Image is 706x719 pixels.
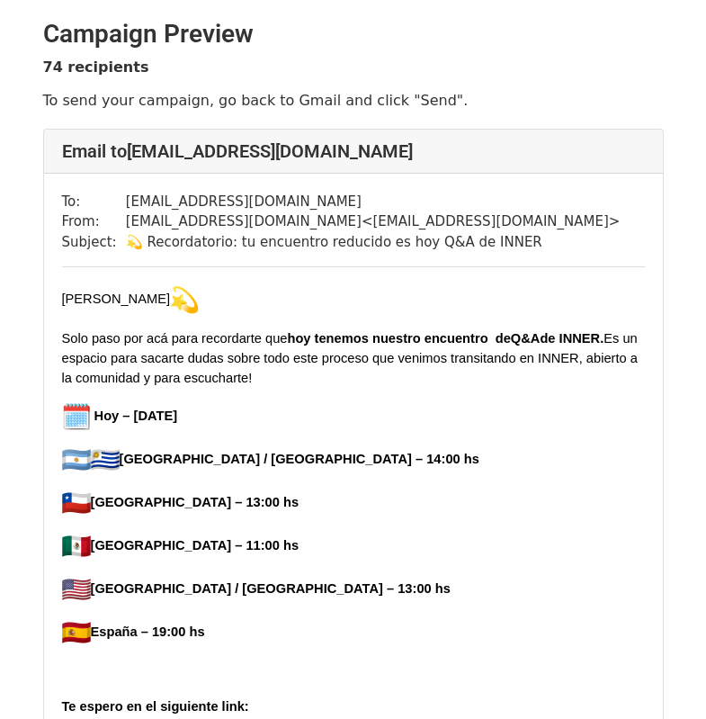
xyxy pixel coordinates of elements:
[62,532,91,561] img: 🇲🇽
[62,445,91,474] img: 🇦🇷
[62,232,126,253] td: Subject:
[94,409,178,423] span: Hoy – [DATE]
[62,618,91,647] img: 🇪🇸
[62,292,200,306] span: [PERSON_NAME]
[62,489,91,517] img: 🇨🇱
[126,211,621,232] td: [EMAIL_ADDRESS][DOMAIN_NAME] < [EMAIL_ADDRESS][DOMAIN_NAME] >
[62,211,126,232] td: From:
[62,331,641,385] span: Es un espacio para sacarte dudas sobre todo este proceso que venimos transitando en INNER, abiert...
[91,445,120,474] img: 🇺🇾
[62,699,249,714] span: Te espero en el siguiente link:
[62,140,645,162] h4: Email to [EMAIL_ADDRESS][DOMAIN_NAME]
[511,331,541,346] span: Q&A
[126,192,621,212] td: [EMAIL_ADDRESS][DOMAIN_NAME]
[62,192,126,212] td: To:
[62,402,91,431] img: 🗓
[43,19,664,49] h2: Campaign Preview
[62,575,91,604] img: 🇺🇸
[62,538,299,553] span: [GEOGRAPHIC_DATA] – 11:00 hs
[43,91,664,110] p: To send your campaign, go back to Gmail and click "Send".
[62,452,479,466] span: [GEOGRAPHIC_DATA] / [GEOGRAPHIC_DATA] – 14:00 hs
[62,581,451,596] span: [GEOGRAPHIC_DATA] / [GEOGRAPHIC_DATA] – 13:00 hs
[170,285,199,314] img: 💫
[287,331,603,346] span: hoy tenemos nuestro encuentro de de INNER.
[126,232,621,253] td: 💫 Recordatorio: tu encuentro reducido es hoy Q&A de INNER
[62,495,299,509] span: [GEOGRAPHIC_DATA] – 13:00 hs
[62,625,205,639] span: España – 19:00 hs
[62,331,288,346] span: Solo paso por acá para recordarte que
[43,58,149,76] strong: 74 recipients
